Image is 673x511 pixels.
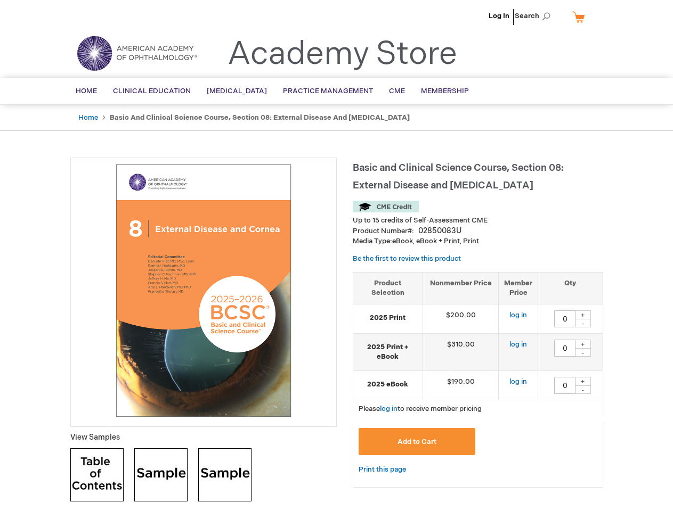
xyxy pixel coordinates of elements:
img: Click to view [70,448,124,501]
a: Home [78,113,98,122]
span: Clinical Education [113,87,191,95]
a: Print this page [359,463,406,476]
span: Please to receive member pricing [359,405,482,413]
img: Click to view [134,448,188,501]
td: $190.00 [423,370,499,400]
p: View Samples [70,432,337,443]
div: + [575,340,591,349]
span: Search [515,5,555,27]
th: Nonmember Price [423,272,499,304]
strong: Media Type: [353,237,392,245]
input: Qty [554,310,575,327]
span: CME [389,87,405,95]
th: Member Price [499,272,538,304]
td: $200.00 [423,304,499,333]
strong: 2025 Print + eBook [359,342,417,362]
div: - [575,319,591,327]
div: + [575,377,591,386]
li: Up to 15 credits of Self-Assessment CME [353,216,603,226]
span: Membership [421,87,469,95]
strong: Product Number [353,227,414,235]
span: Practice Management [283,87,373,95]
input: Qty [554,377,575,394]
img: CME Credit [353,201,419,212]
td: $310.00 [423,333,499,370]
a: Be the first to review this product [353,254,461,263]
span: Basic and Clinical Science Course, Section 08: External Disease and [MEDICAL_DATA] [353,162,564,191]
span: Add to Cart [398,438,436,446]
strong: 2025 eBook [359,380,417,390]
a: log in [509,311,527,319]
strong: Basic and Clinical Science Course, Section 08: External Disease and [MEDICAL_DATA] [110,113,410,122]
a: log in [509,377,527,386]
a: Log In [489,12,509,20]
span: Home [76,87,97,95]
div: - [575,385,591,394]
img: Click to view [198,448,252,501]
th: Product Selection [353,272,423,304]
a: log in [509,340,527,349]
div: + [575,310,591,319]
div: 02850083U [418,226,461,236]
input: Qty [554,340,575,357]
img: Basic and Clinical Science Course, Section 08: External Disease and Cornea [76,163,331,418]
th: Qty [538,272,603,304]
p: eBook, eBook + Print, Print [353,236,603,246]
span: [MEDICAL_DATA] [207,87,267,95]
strong: 2025 Print [359,313,417,323]
div: - [575,348,591,357]
a: log in [380,405,398,413]
a: Academy Store [228,35,457,73]
button: Add to Cart [359,428,476,455]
